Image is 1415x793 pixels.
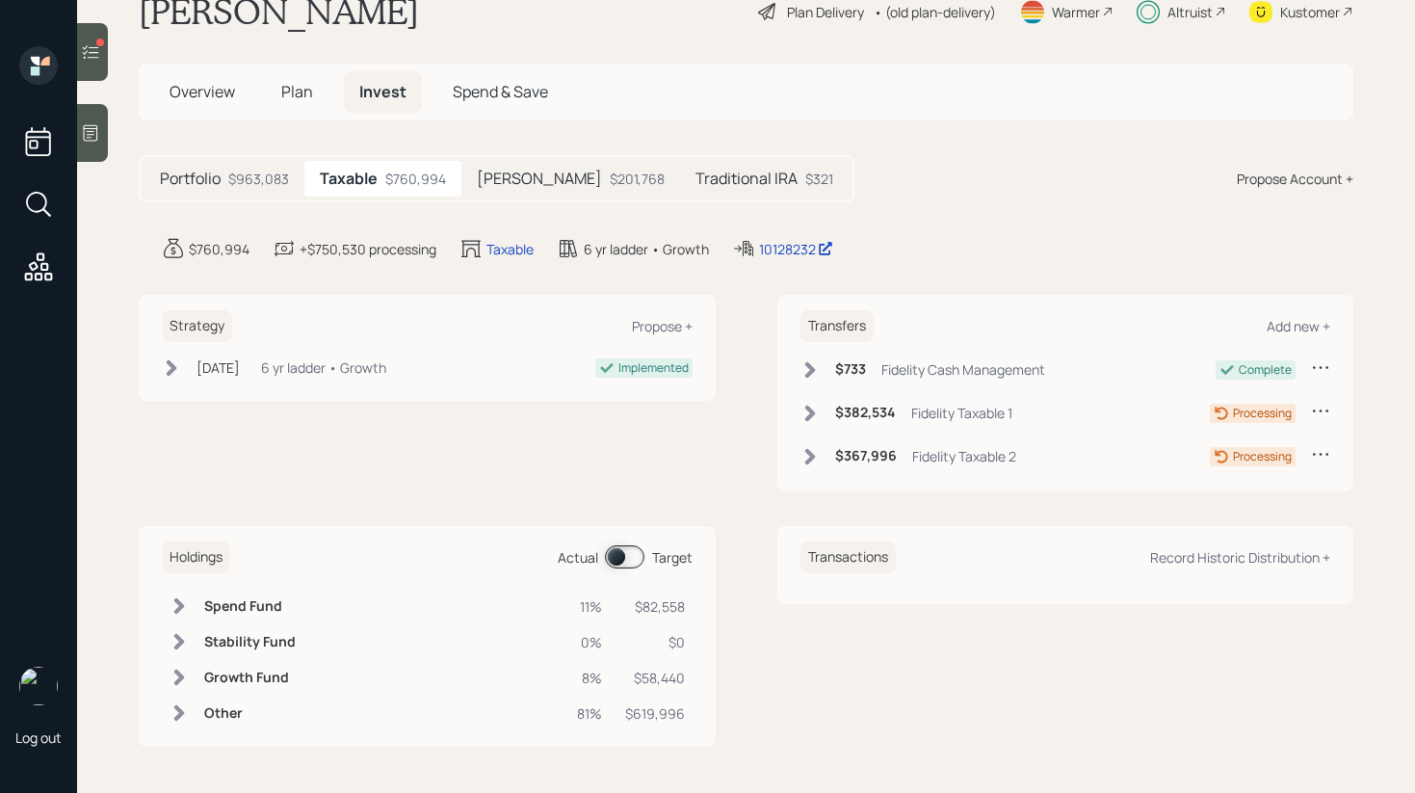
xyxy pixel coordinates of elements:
[800,310,874,342] h6: Transfers
[625,596,685,617] div: $82,558
[558,547,598,568] div: Actual
[189,239,249,259] div: $760,994
[160,170,221,188] h5: Portfolio
[577,596,602,617] div: 11%
[261,357,386,378] div: 6 yr ladder • Growth
[695,170,798,188] h5: Traditional IRA
[228,169,289,189] div: $963,083
[787,2,864,22] div: Plan Delivery
[835,361,866,378] h6: $733
[912,446,1016,466] div: Fidelity Taxable 2
[805,169,833,189] div: $321
[874,2,996,22] div: • (old plan-delivery)
[1280,2,1340,22] div: Kustomer
[204,634,296,650] h6: Stability Fund
[19,667,58,705] img: retirable_logo.png
[281,81,313,102] span: Plan
[911,403,1012,423] div: Fidelity Taxable 1
[453,81,548,102] span: Spend & Save
[197,357,240,378] div: [DATE]
[1237,169,1353,189] div: Propose Account +
[162,310,232,342] h6: Strategy
[1233,448,1292,465] div: Processing
[835,405,896,421] h6: $382,534
[618,359,689,377] div: Implemented
[577,632,602,652] div: 0%
[584,239,709,259] div: 6 yr ladder • Growth
[625,632,685,652] div: $0
[1150,548,1330,567] div: Record Historic Distribution +
[800,542,896,573] h6: Transactions
[1167,2,1213,22] div: Altruist
[577,703,602,724] div: 81%
[486,239,534,259] div: Taxable
[881,359,1045,380] div: Fidelity Cash Management
[625,703,685,724] div: $619,996
[759,239,833,259] div: 10128232
[300,239,436,259] div: +$750,530 processing
[204,705,296,722] h6: Other
[162,542,230,573] h6: Holdings
[359,81,406,102] span: Invest
[15,728,62,747] div: Log out
[477,170,602,188] h5: [PERSON_NAME]
[1052,2,1100,22] div: Warmer
[204,598,296,615] h6: Spend Fund
[385,169,446,189] div: $760,994
[652,547,693,568] div: Target
[170,81,235,102] span: Overview
[204,670,296,686] h6: Growth Fund
[1267,317,1330,335] div: Add new +
[610,169,665,189] div: $201,768
[625,668,685,688] div: $58,440
[577,668,602,688] div: 8%
[632,317,693,335] div: Propose +
[320,170,378,188] h5: Taxable
[835,448,897,464] h6: $367,996
[1239,361,1292,379] div: Complete
[1233,405,1292,422] div: Processing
